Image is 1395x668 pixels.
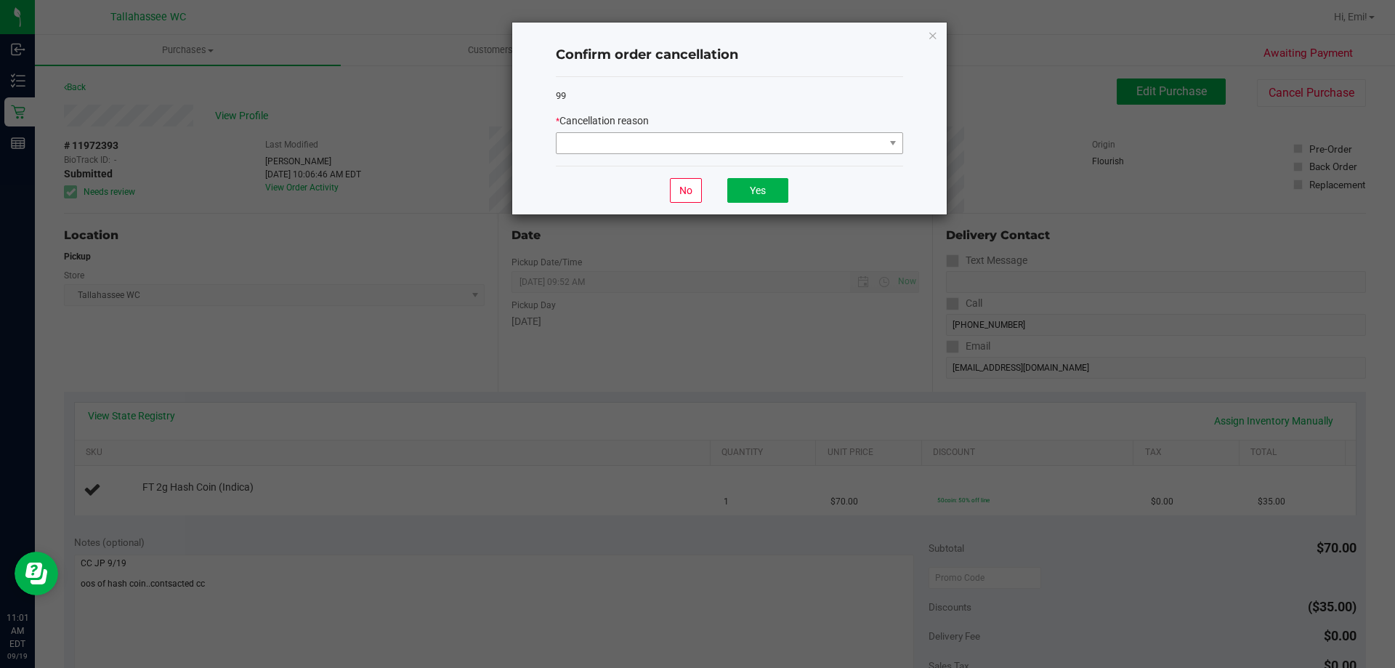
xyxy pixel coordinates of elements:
button: Yes [727,178,788,203]
h4: Confirm order cancellation [556,46,903,65]
button: No [670,178,702,203]
iframe: Resource center [15,552,58,595]
button: Close [928,26,938,44]
span: Cancellation reason [559,115,649,126]
span: 99 [556,90,566,101]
